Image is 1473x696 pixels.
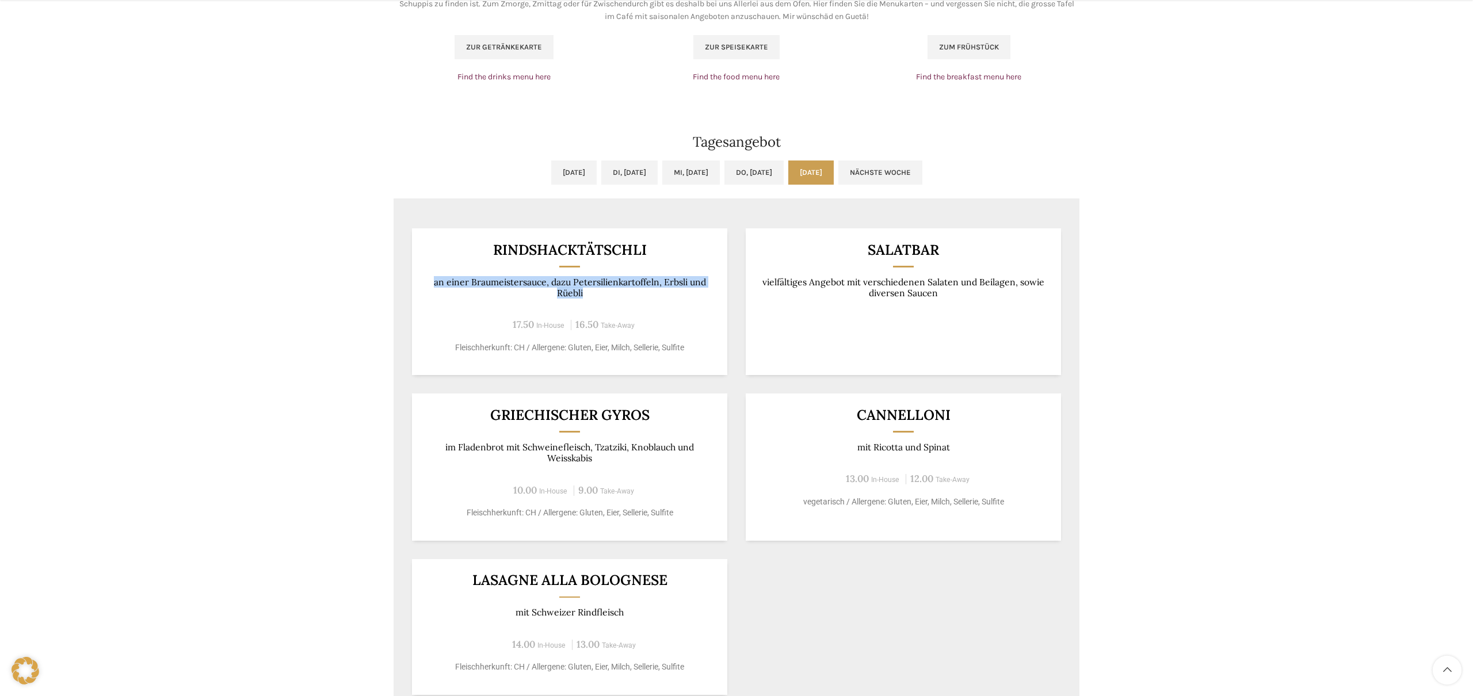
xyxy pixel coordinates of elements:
a: [DATE] [551,160,597,185]
p: Fleischherkunft: CH / Allergene: Gluten, Eier, Milch, Sellerie, Sulfite [426,661,713,673]
a: Do, [DATE] [724,160,784,185]
span: 10.00 [513,484,537,496]
h3: Salatbar [760,243,1047,257]
span: 9.00 [578,484,598,496]
a: Find the breakfast menu here [916,72,1021,82]
span: In-House [536,322,564,330]
span: 16.50 [575,318,598,331]
p: Fleischherkunft: CH / Allergene: Gluten, Eier, Sellerie, Sulfite [426,507,713,519]
span: 13.00 [577,638,600,651]
span: Take-Away [600,487,634,495]
h2: Tagesangebot [394,135,1079,149]
a: Zur Speisekarte [693,35,780,59]
span: In-House [871,476,899,484]
span: Zur Getränkekarte [466,43,542,52]
span: Take-Away [936,476,970,484]
p: an einer Braumeistersauce, dazu Petersilienkartoffeln, Erbsli und Rüebli [426,277,713,299]
span: Zur Speisekarte [705,43,768,52]
a: Zur Getränkekarte [455,35,554,59]
span: 13.00 [846,472,869,485]
p: mit Ricotta und Spinat [760,442,1047,453]
span: In-House [539,487,567,495]
a: Di, [DATE] [601,160,658,185]
span: Take-Away [602,641,636,649]
span: 17.50 [513,318,534,331]
a: Scroll to top button [1433,656,1461,684]
p: im Fladenbrot mit Schweinefleisch, Tzatziki, Knoblauch und Weisskabis [426,442,713,464]
p: Fleischherkunft: CH / Allergene: Gluten, Eier, Milch, Sellerie, Sulfite [426,342,713,354]
p: mit Schweizer Rindfleisch [426,607,713,618]
span: Zum Frühstück [939,43,999,52]
h3: Rindshacktätschli [426,243,713,257]
span: 12.00 [910,472,933,485]
span: In-House [537,641,566,649]
h3: Griechischer Gyros [426,408,713,422]
span: Take-Away [601,322,635,330]
a: Find the food menu here [693,72,780,82]
p: vielfältiges Angebot mit verschiedenen Salaten und Beilagen, sowie diversen Saucen [760,277,1047,299]
a: Nächste Woche [838,160,922,185]
p: vegetarisch / Allergene: Gluten, Eier, Milch, Sellerie, Sulfite [760,496,1047,508]
a: Find the drinks menu here [457,72,551,82]
h3: Cannelloni [760,408,1047,422]
h3: Lasagne alla Bolognese [426,573,713,587]
a: Mi, [DATE] [662,160,720,185]
span: 14.00 [512,638,535,651]
a: Zum Frühstück [928,35,1010,59]
a: [DATE] [788,160,834,185]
